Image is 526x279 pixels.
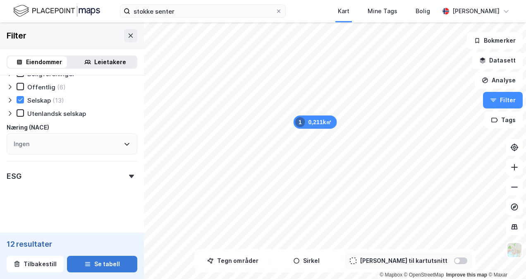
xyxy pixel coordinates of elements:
a: Mapbox [380,272,402,278]
button: Sirkel [271,253,342,269]
div: ESG [7,171,21,181]
div: Kart [338,6,349,16]
button: Filter [483,92,523,108]
div: Map marker [294,115,337,129]
button: Se tabell [67,256,137,272]
button: Analyse [475,72,523,89]
input: Søk på adresse, matrikkel, gårdeiere, leietakere eller personer [130,5,275,17]
div: Eiendommer [26,57,62,67]
a: Improve this map [446,272,487,278]
img: logo.f888ab2527a4732fd821a326f86c7f29.svg [13,4,100,18]
button: Tilbakestill [7,256,64,272]
button: Bokmerker [467,32,523,49]
button: Datasett [472,52,523,69]
div: (13) [53,96,64,104]
div: [PERSON_NAME] [452,6,500,16]
button: Tags [484,112,523,128]
div: Ingen [14,139,29,149]
div: Næring (NACE) [7,123,49,132]
iframe: Chat Widget [485,239,526,279]
div: Filter [7,29,26,42]
div: Mine Tags [368,6,397,16]
div: Selskap [27,96,51,104]
div: 1 [295,117,305,127]
div: Leietakere [94,57,126,67]
div: (6) [57,83,66,91]
div: Kontrollprogram for chat [485,239,526,279]
div: Bolig [416,6,430,16]
div: Offentlig [27,83,55,91]
a: OpenStreetMap [404,272,444,278]
div: 12 resultater [7,239,137,249]
button: Tegn områder [198,253,268,269]
div: [PERSON_NAME] til kartutsnitt [360,256,447,266]
div: Utenlandsk selskap [27,110,86,118]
